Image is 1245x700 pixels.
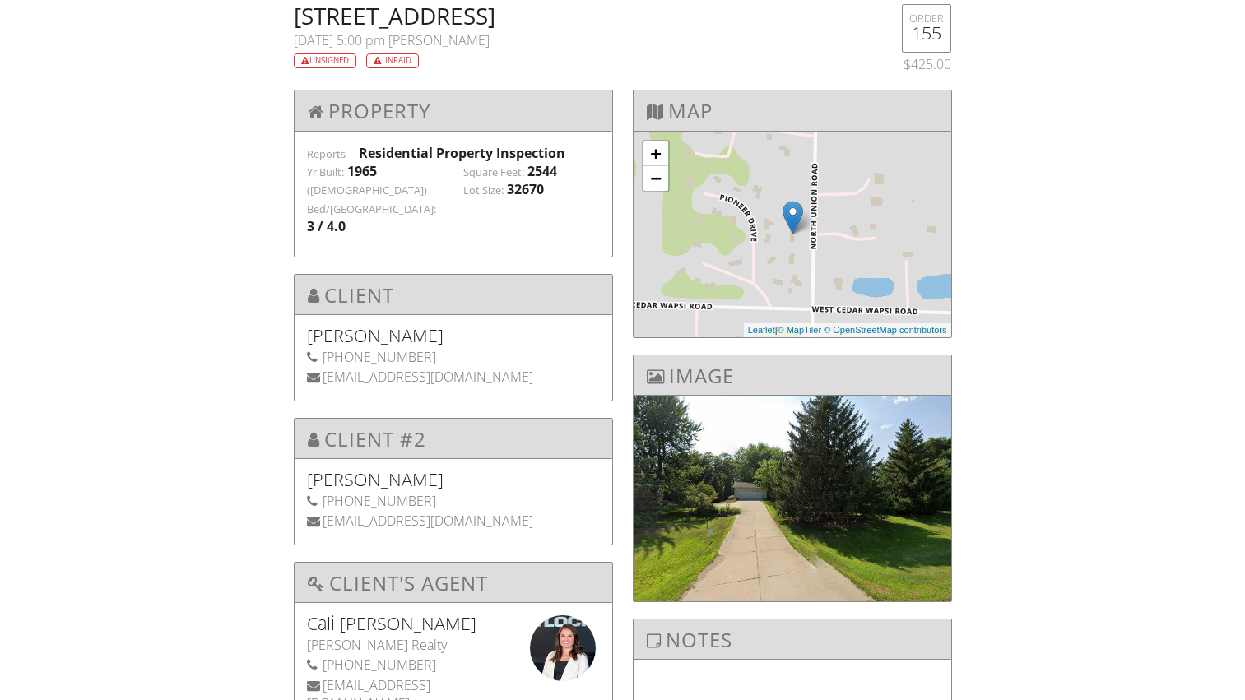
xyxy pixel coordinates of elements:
div: Unpaid [366,53,419,69]
h3: Image [634,355,951,396]
h3: Property [295,90,612,131]
h5: Cali [PERSON_NAME] [307,615,600,632]
label: Yr Built: [307,165,344,180]
div: Residential Property Inspection [359,144,600,162]
div: [PHONE_NUMBER] [307,656,600,674]
a: Zoom out [643,166,668,191]
label: ([DEMOGRAPHIC_DATA]) [307,183,427,198]
a: Leaflet [748,325,775,335]
h3: Client's Agent [295,563,612,603]
a: © OpenStreetMap contributors [824,325,946,335]
div: [PHONE_NUMBER] [307,492,600,510]
label: Lot Size: [463,183,504,198]
label: Reports [307,146,346,161]
div: 1965 [347,162,377,180]
span: [DATE] 5:00 pm [294,31,385,49]
div: 32670 [507,180,544,198]
h2: [STREET_ADDRESS] [294,4,839,27]
img: data [530,615,596,681]
div: [EMAIL_ADDRESS][DOMAIN_NAME] [307,368,600,386]
span: [PERSON_NAME] [388,31,490,49]
h5: [PERSON_NAME] [307,471,600,488]
div: [PERSON_NAME] Realty [307,636,600,654]
div: 2544 [527,162,557,180]
div: ORDER [909,12,944,25]
label: Square Feet: [463,165,524,180]
a: © MapTiler [778,325,822,335]
h3: Map [634,90,951,131]
h5: [PERSON_NAME] [307,327,600,344]
label: Bed/[GEOGRAPHIC_DATA]: [307,202,436,217]
h3: Client #2 [295,419,612,459]
div: | [744,323,951,337]
a: Zoom in [643,141,668,166]
h5: 155 [909,25,944,41]
div: [PHONE_NUMBER] [307,348,600,366]
div: 3 / 4.0 [307,217,346,235]
h3: Client [295,275,612,315]
div: $425.00 [858,55,951,73]
div: [EMAIL_ADDRESS][DOMAIN_NAME] [307,512,600,530]
h3: Notes [634,619,951,660]
div: Unsigned [294,53,356,69]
